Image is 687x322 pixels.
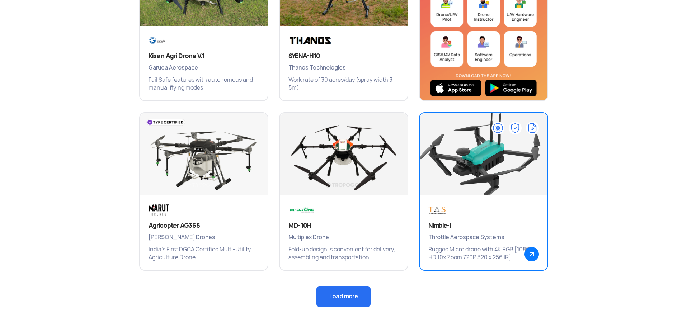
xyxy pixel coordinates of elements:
[149,34,176,46] img: Brand
[279,112,408,271] a: Drone ImageBrandMD-10HMultiplex DroneFold-up design is convenient for delivery, assembling and tr...
[280,113,408,203] img: Drone Image
[140,113,268,203] img: Drone Image
[485,80,536,96] img: img_playstore.png
[288,246,399,261] p: Fold-up design is convenient for delivery, assembling and transportation
[428,246,539,261] p: Rugged Micro drone with 4K RGB [1080P HD 10x Zoom 720P 320 x 256 IR]
[149,63,259,72] span: Garuda Aerospace
[288,76,399,92] p: Work rate of 30 acres/day (spray width 3-5m)
[288,63,399,72] span: Thanos Technologies
[524,247,539,261] img: ic_arrow_popup.png
[149,246,259,261] p: India’s First DGCA Certified Multi-Utility Agriculture Drone
[149,76,259,92] p: Fail Safe features with autonomous and manual flying modes
[428,233,539,242] span: Throttle Aerospace Systems
[288,221,399,230] h3: MD-10H
[149,52,259,60] h3: Kisan Agri Drone V.1
[149,221,259,230] h3: Agricopter AG365
[149,204,192,216] img: Brand
[419,112,548,271] a: Drone ImageBrandNimble-iThrottle Aerospace SystemsRugged Micro drone with 4K RGB [1080P HD 10x Zo...
[288,34,332,46] img: Brand
[288,204,316,216] img: Brand
[288,233,399,242] span: Multiplex Drone
[430,80,481,96] img: ios_new.svg
[149,233,259,242] span: [PERSON_NAME] Drones
[428,204,472,216] img: Brand
[139,112,268,271] a: Drone ImageBrandAgricopter AG365[PERSON_NAME] DronesIndia’s First DGCA Certified Multi-Utility Ag...
[288,52,399,60] h3: SYENA-H10
[316,286,371,307] button: Load more
[407,104,560,212] img: Drone Image
[428,221,539,230] h3: Nimble-i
